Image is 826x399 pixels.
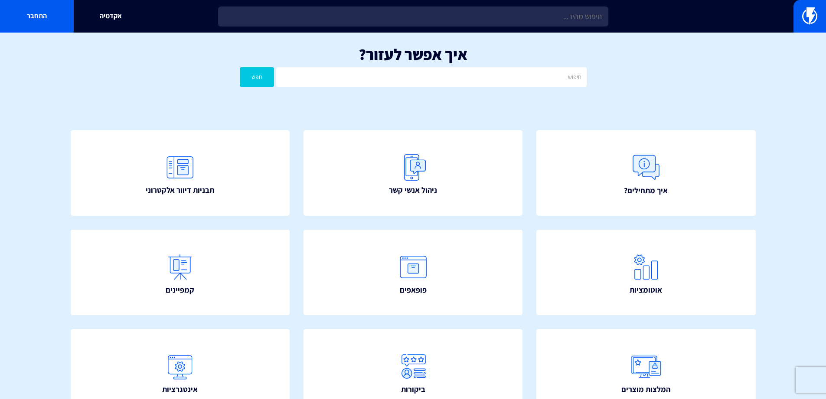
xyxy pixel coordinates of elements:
[71,230,290,316] a: קמפיינים
[304,230,523,316] a: פופאפים
[389,185,437,196] span: ניהול אנשי קשר
[624,185,668,196] span: איך מתחילים?
[400,284,427,296] span: פופאפים
[536,130,756,216] a: איך מתחילים?
[240,67,274,87] button: חפש
[146,185,214,196] span: תבניות דיוור אלקטרוני
[276,67,586,87] input: חיפוש
[621,384,670,395] span: המלצות מוצרים
[71,130,290,216] a: תבניות דיוור אלקטרוני
[162,384,198,395] span: אינטגרציות
[630,284,662,296] span: אוטומציות
[536,230,756,316] a: אוטומציות
[304,130,523,216] a: ניהול אנשי קשר
[401,384,425,395] span: ביקורות
[218,7,608,26] input: חיפוש מהיר...
[166,284,194,296] span: קמפיינים
[13,46,813,63] h1: איך אפשר לעזור?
